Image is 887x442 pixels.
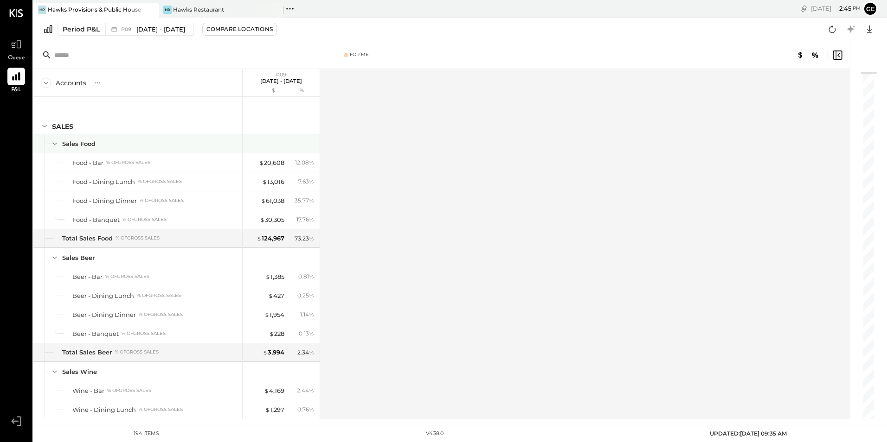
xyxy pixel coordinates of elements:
[139,311,183,318] div: % of GROSS SALES
[309,234,314,242] span: %
[11,86,22,95] span: P&L
[257,234,284,243] div: 124,967
[799,4,809,13] div: copy link
[62,139,96,148] div: Sales Food
[0,36,32,63] a: Queue
[62,253,95,262] div: Sales Beer
[136,25,185,34] span: [DATE] - [DATE]
[139,406,183,413] div: % of GROSS SALES
[72,386,104,395] div: Wine - Bar
[260,216,265,223] span: $
[263,348,268,356] span: $
[309,291,314,299] span: %
[206,25,273,33] div: Compare Locations
[295,196,314,205] div: 35.77
[268,292,273,299] span: $
[309,196,314,204] span: %
[163,6,172,14] div: HR
[297,291,314,300] div: 0.25
[247,87,284,95] div: $
[72,177,135,186] div: Food - Dining Lunch
[300,310,314,319] div: 1.14
[72,272,103,281] div: Beer - Bar
[116,235,160,241] div: % of GROSS SALES
[264,386,284,395] div: 4,169
[265,406,270,413] span: $
[262,177,284,186] div: 13,016
[261,196,284,205] div: 61,038
[121,27,134,32] span: P09
[309,386,314,394] span: %
[295,234,314,243] div: 73.23
[0,68,32,95] a: P&L
[52,122,73,131] div: SALES
[8,54,25,63] span: Queue
[257,234,262,242] span: $
[259,158,284,167] div: 20,608
[38,6,46,14] div: HP
[265,272,284,281] div: 1,385
[260,78,302,84] p: [DATE] - [DATE]
[58,23,194,36] button: Period P&L P09[DATE] - [DATE]
[62,234,113,243] div: Total Sales Food
[72,291,134,300] div: Beer - Dining Lunch
[260,215,284,224] div: 30,305
[173,6,224,13] div: Hawks Restaurant
[63,25,100,34] div: Period P&L
[297,386,314,395] div: 2.44
[72,310,136,319] div: Beer - Dining Dinner
[137,292,181,299] div: % of GROSS SALES
[107,387,151,394] div: % of GROSS SALES
[259,159,264,166] span: $
[140,197,184,204] div: % of GROSS SALES
[62,367,97,376] div: Sales Wine
[811,4,861,13] div: [DATE]
[863,1,878,16] button: ge
[350,51,369,58] div: For Me
[262,178,267,185] span: $
[426,430,443,437] div: v 4.38.0
[115,349,159,355] div: % of GROSS SALES
[72,405,136,414] div: Wine - Dining Lunch
[269,329,284,338] div: 228
[202,23,277,36] button: Compare Locations
[287,87,317,95] div: %
[62,348,112,357] div: Total Sales Beer
[265,273,270,280] span: $
[263,348,284,357] div: 3,994
[48,6,141,13] div: Hawks Provisions & Public House
[105,273,149,280] div: % of GROSS SALES
[309,215,314,223] span: %
[309,158,314,166] span: %
[72,158,103,167] div: Food - Bar
[309,272,314,280] span: %
[309,177,314,185] span: %
[296,215,314,224] div: 17.76
[106,159,150,166] div: % of GROSS SALES
[309,310,314,318] span: %
[56,78,86,88] div: Accounts
[297,405,314,414] div: 0.76
[72,329,119,338] div: Beer - Banquet
[299,329,314,338] div: 0.13
[268,291,284,300] div: 427
[122,216,167,223] div: % of GROSS SALES
[309,348,314,356] span: %
[295,158,314,167] div: 12.08
[134,430,159,437] div: 194 items
[298,272,314,281] div: 0.81
[297,348,314,357] div: 2.34
[72,196,137,205] div: Food - Dining Dinner
[276,71,286,78] span: P09
[264,387,269,394] span: $
[261,197,266,204] span: $
[265,405,284,414] div: 1,297
[122,330,166,337] div: % of GROSS SALES
[72,215,120,224] div: Food - Banquet
[298,177,314,186] div: 7.63
[138,178,182,185] div: % of GROSS SALES
[710,430,787,437] span: UPDATED: [DATE] 09:35 AM
[264,310,284,319] div: 1,954
[264,311,270,318] span: $
[309,329,314,337] span: %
